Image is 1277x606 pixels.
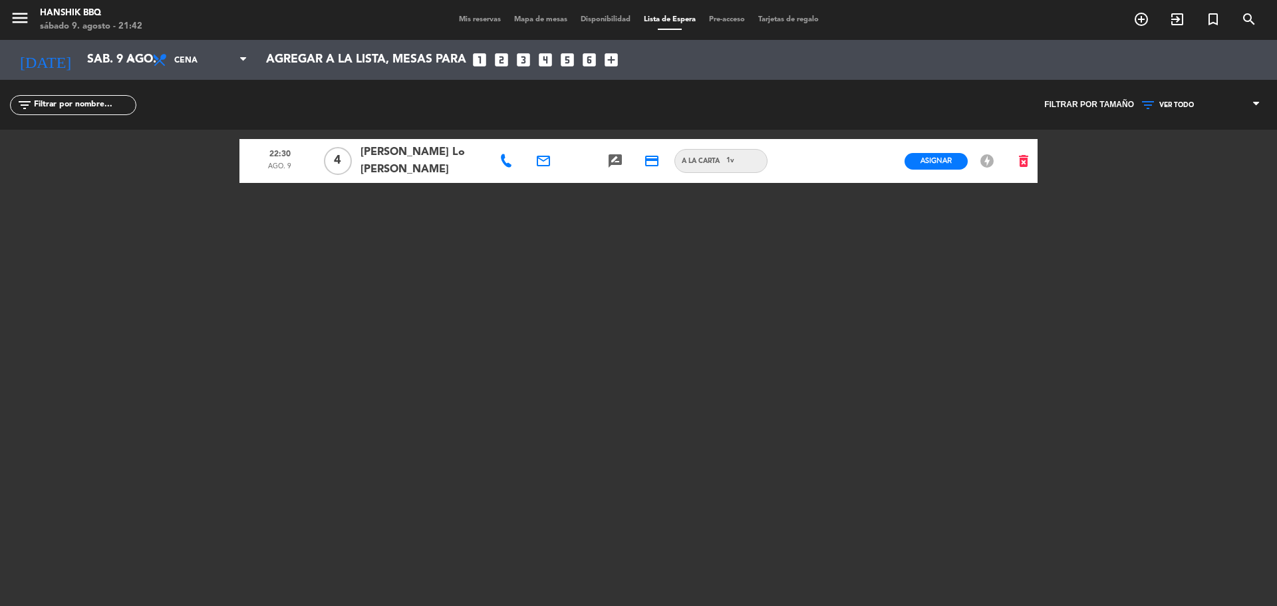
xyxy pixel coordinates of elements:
[1205,11,1221,27] i: turned_in_not
[40,20,142,33] div: sábado 9. agosto - 21:42
[10,8,30,28] i: menu
[607,153,623,169] i: rate_review
[174,48,237,73] span: Cena
[537,51,554,69] i: looks_4
[1010,150,1038,173] button: delete_forever
[1044,98,1134,112] span: Filtrar por tamaño
[559,51,576,69] i: looks_5
[124,52,140,68] i: arrow_drop_down
[1169,11,1185,27] i: exit_to_app
[581,51,598,69] i: looks_6
[702,16,752,23] span: Pre-acceso
[515,51,532,69] i: looks_3
[324,147,352,175] span: 4
[244,161,315,181] span: ago. 9
[730,157,734,164] span: v
[1159,101,1194,109] span: VER TODO
[10,45,80,75] i: [DATE]
[471,51,488,69] i: looks_one
[905,153,968,170] button: Asignar
[644,153,660,169] i: credit_card
[752,16,825,23] span: Tarjetas de regalo
[360,144,485,178] span: [PERSON_NAME] Lo [PERSON_NAME]
[493,51,510,69] i: looks_two
[726,157,730,164] span: 1
[574,16,637,23] span: Disponibilidad
[675,156,726,166] span: A LA CARTA
[266,53,466,67] span: Agregar a la lista, mesas para
[921,156,952,166] span: Asignar
[452,16,507,23] span: Mis reservas
[603,51,620,69] i: add_box
[979,153,995,169] i: offline_bolt
[244,142,315,162] span: 22:30
[1133,11,1149,27] i: add_circle_outline
[10,8,30,33] button: menu
[1016,153,1032,169] i: delete_forever
[17,97,33,113] i: filter_list
[535,153,551,169] i: email
[1241,11,1257,27] i: search
[637,16,702,23] span: Lista de Espera
[40,7,142,20] div: Hanshik BBQ
[975,152,999,170] button: offline_bolt
[507,16,574,23] span: Mapa de mesas
[33,98,136,112] input: Filtrar por nombre...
